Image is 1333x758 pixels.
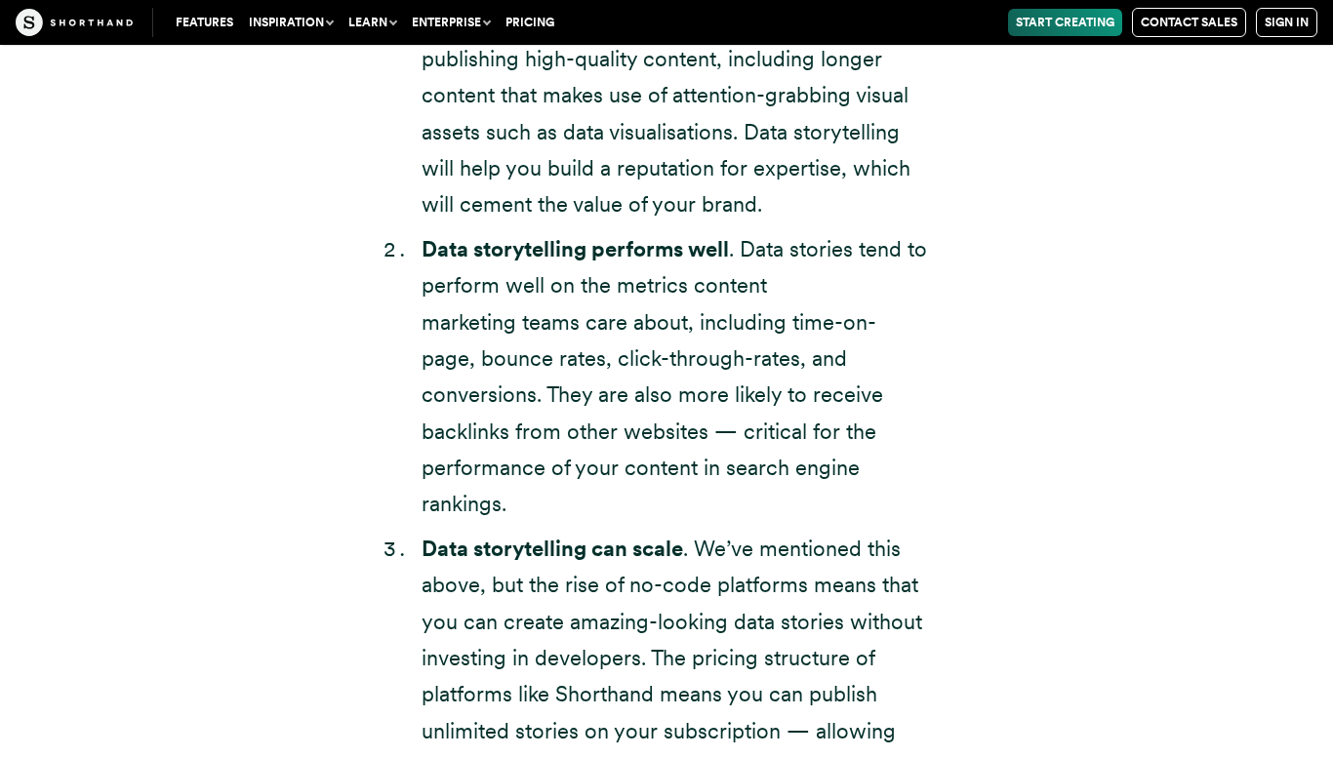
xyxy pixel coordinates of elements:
[16,9,133,36] img: The Craft
[422,536,683,561] strong: Data storytelling can scale
[1008,9,1122,36] a: Start Creating
[241,9,341,36] button: Inspiration
[422,231,930,523] li: . Data stories tend to perform well on the metrics content marketing teams care about, including ...
[498,9,562,36] a: Pricing
[1256,8,1317,37] a: Sign in
[341,9,404,36] button: Learn
[1132,8,1246,37] a: Contact Sales
[404,9,498,36] button: Enterprise
[422,236,729,261] strong: Data storytelling performs well
[168,9,241,36] a: Features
